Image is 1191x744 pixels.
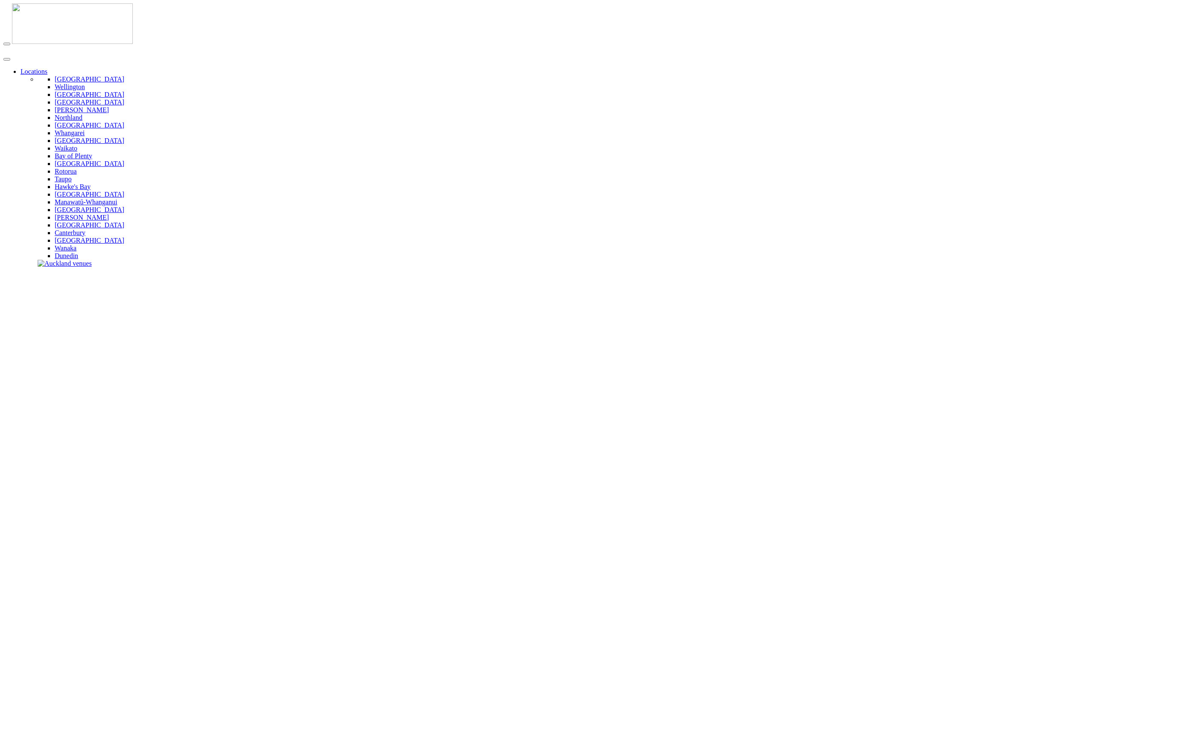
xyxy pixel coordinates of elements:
[55,206,124,213] a: [GEOGRAPHIC_DATA]
[55,229,85,236] a: Canterbury
[55,76,124,83] a: [GEOGRAPHIC_DATA]
[3,46,109,51] img: new-zealand-venues-text.png
[55,114,82,121] a: Northland
[20,68,47,75] a: Locations
[55,129,85,137] a: Whangarei
[55,237,124,244] a: [GEOGRAPHIC_DATA]
[38,260,92,267] img: Auckland venues
[55,137,124,144] a: [GEOGRAPHIC_DATA]
[55,160,124,167] a: [GEOGRAPHIC_DATA]
[55,252,78,259] a: Dunedin
[55,198,117,206] a: Manawatū-Whanganui
[55,145,77,152] a: Waikato
[55,83,85,90] a: Wellington
[55,122,124,129] a: [GEOGRAPHIC_DATA]
[55,183,91,190] a: Hawke's Bay
[55,175,72,183] a: Taupo
[55,214,109,221] a: [PERSON_NAME]
[12,3,133,44] img: nzv-logo.png
[55,244,76,252] a: Wanaka
[55,106,109,113] a: [PERSON_NAME]
[55,221,124,229] a: [GEOGRAPHIC_DATA]
[55,152,92,160] a: Bay of Plenty
[55,191,124,198] a: [GEOGRAPHIC_DATA]
[55,91,124,98] a: [GEOGRAPHIC_DATA]
[55,168,77,175] a: Rotorua
[55,99,124,106] a: [GEOGRAPHIC_DATA]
